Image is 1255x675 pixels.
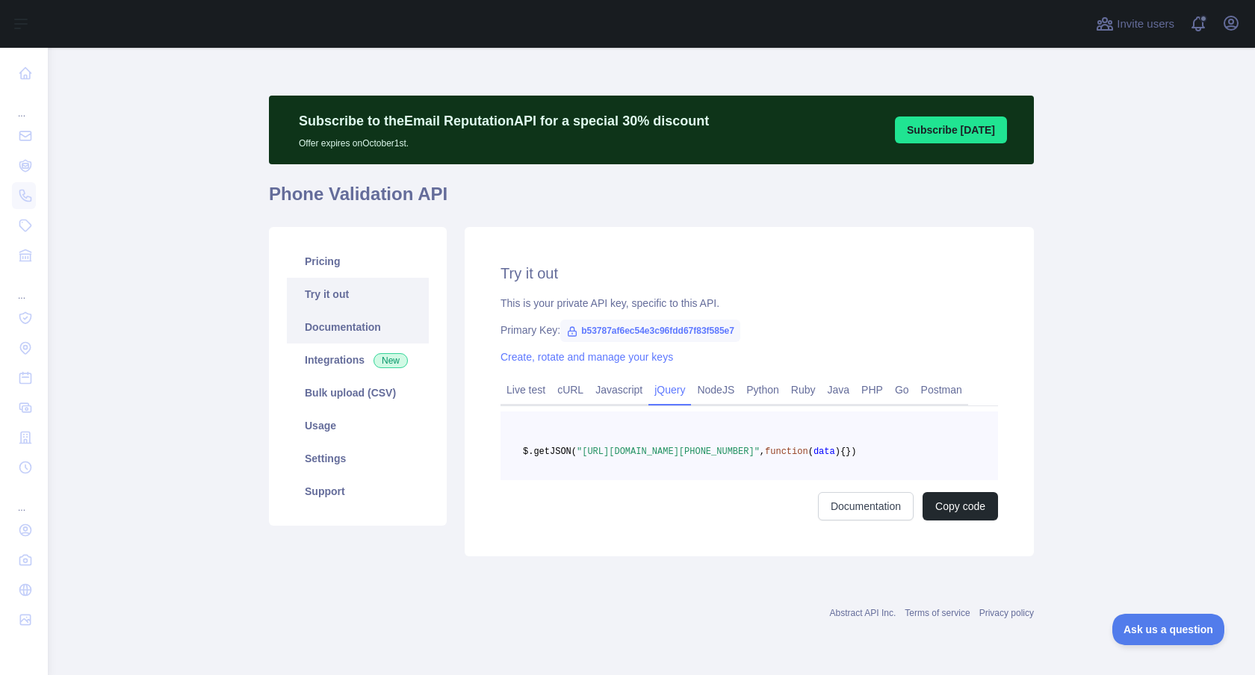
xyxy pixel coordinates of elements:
[691,378,740,402] a: NodeJS
[915,378,968,402] a: Postman
[835,447,840,457] span: )
[895,116,1007,143] button: Subscribe [DATE]
[889,378,915,402] a: Go
[501,296,998,311] div: This is your private API key, specific to this API.
[1117,16,1174,33] span: Invite users
[818,492,914,520] a: Documentation
[287,409,429,442] a: Usage
[648,378,691,402] a: jQuery
[299,111,709,131] p: Subscribe to the Email Reputation API for a special 30 % discount
[785,378,822,402] a: Ruby
[765,447,808,457] span: function
[287,278,429,311] a: Try it out
[760,447,765,457] span: ,
[287,442,429,475] a: Settings
[269,182,1034,218] h1: Phone Validation API
[589,378,648,402] a: Javascript
[979,608,1034,618] a: Privacy policy
[840,447,846,457] span: {
[12,484,36,514] div: ...
[1093,12,1177,36] button: Invite users
[740,378,785,402] a: Python
[12,272,36,302] div: ...
[523,447,577,457] span: $.getJSON(
[287,475,429,508] a: Support
[501,351,673,363] a: Create, rotate and manage your keys
[501,378,551,402] a: Live test
[905,608,970,618] a: Terms of service
[501,263,998,284] h2: Try it out
[299,131,709,149] p: Offer expires on October 1st.
[12,90,36,119] div: ...
[577,447,760,457] span: "[URL][DOMAIN_NAME][PHONE_NUMBER]"
[287,245,429,278] a: Pricing
[855,378,889,402] a: PHP
[287,376,429,409] a: Bulk upload (CSV)
[814,447,835,457] span: data
[923,492,998,520] button: Copy code
[501,323,998,337] div: Primary Key:
[551,378,589,402] a: cURL
[374,353,408,368] span: New
[830,608,896,618] a: Abstract API Inc.
[287,311,429,343] a: Documentation
[846,447,856,457] span: })
[822,378,856,402] a: Java
[287,343,429,376] a: Integrations New
[808,447,814,457] span: (
[560,320,740,342] span: b53787af6ec54e3c96fdd67f83f585e7
[1112,614,1225,645] iframe: Toggle Customer Support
